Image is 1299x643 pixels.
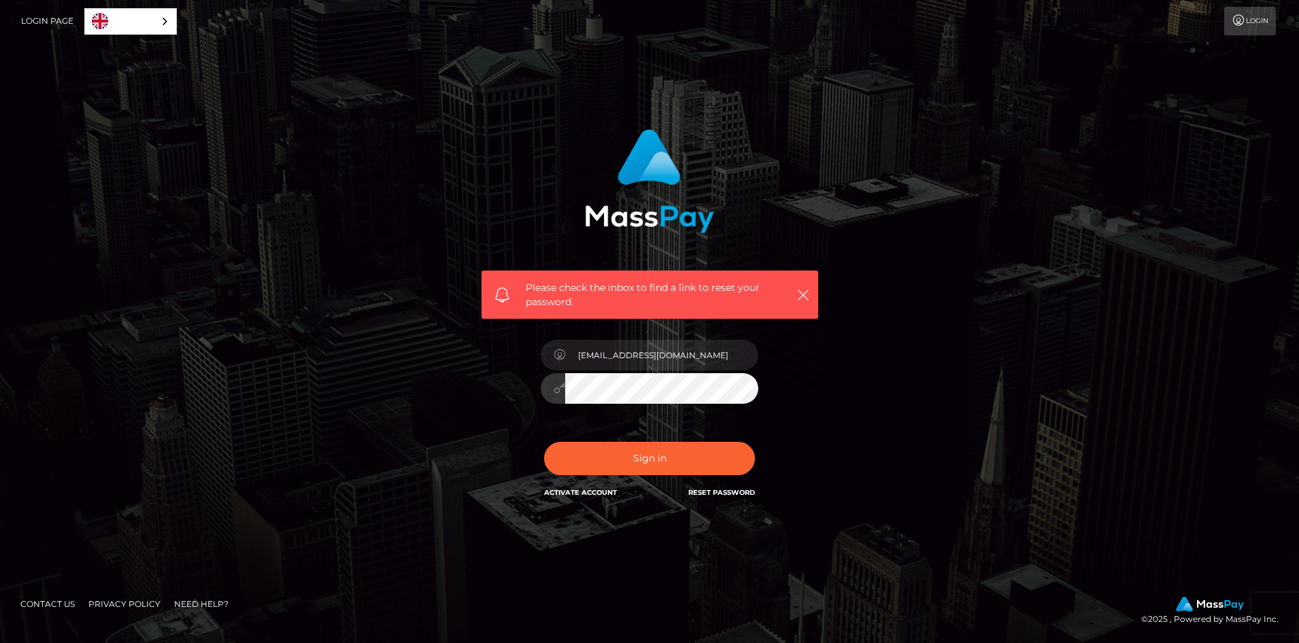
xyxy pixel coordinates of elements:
[544,442,755,475] button: Sign in
[565,340,758,370] input: E-mail...
[544,488,617,497] a: Activate Account
[1176,597,1244,612] img: MassPay
[84,8,177,35] aside: Language selected: English
[688,488,755,497] a: Reset Password
[1224,7,1276,35] a: Login
[169,593,234,614] a: Need Help?
[585,129,714,233] img: MassPay Login
[84,8,177,35] div: Language
[15,593,80,614] a: Contact Us
[83,593,166,614] a: Privacy Policy
[1141,597,1289,627] div: © 2025 , Powered by MassPay Inc.
[21,7,73,35] a: Login Page
[526,281,774,309] span: Please check the inbox to find a link to reset your password.
[85,9,176,34] a: English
